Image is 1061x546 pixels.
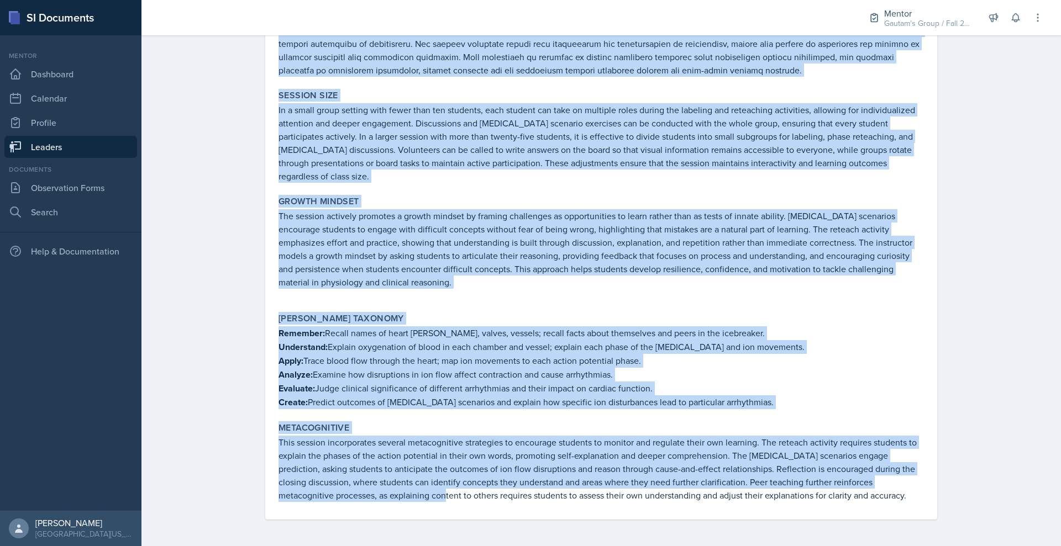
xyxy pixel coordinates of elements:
[279,368,924,381] p: Examine how disruptions in ion flow affect contraction and cause arrhythmias.
[4,136,137,158] a: Leaders
[4,63,137,85] a: Dashboard
[279,196,359,207] label: Growth Mindset
[279,368,313,381] strong: Analyze:
[4,87,137,109] a: Calendar
[279,209,924,289] p: The session actively promotes a growth mindset by framing challenges as opportunities to learn ra...
[4,240,137,262] div: Help & Documentation
[279,381,924,395] p: Judge clinical significance of different arrhythmias and their impact on cardiac function.
[279,341,328,353] strong: Understand:
[35,528,133,539] div: [GEOGRAPHIC_DATA][US_STATE]
[35,517,133,528] div: [PERSON_NAME]
[4,201,137,223] a: Search
[4,177,137,199] a: Observation Forms
[279,313,404,324] label: [PERSON_NAME] Taxonomy
[279,422,349,433] label: Metacognitive
[279,103,924,183] p: In a small group setting with fewer than ten students, each student can take on multiple roles du...
[279,354,924,368] p: Trace blood flow through the heart; map ion movements to each action potential phase.
[279,436,924,502] p: This session incorporates several metacognitive strategies to encourage students to monitor and r...
[279,382,315,395] strong: Evaluate:
[884,7,973,20] div: Mentor
[279,90,338,101] label: Session Size
[279,395,924,409] p: Predict outcomes of [MEDICAL_DATA] scenarios and explain how specific ion disturbances lead to pa...
[4,165,137,174] div: Documents
[279,396,308,409] strong: Create:
[279,327,325,340] strong: Remember:
[279,340,924,354] p: Explain oxygenation of blood in each chamber and vessel; explain each phase of the [MEDICAL_DATA]...
[279,326,924,340] p: Recall names of heart [PERSON_NAME], valves, vessels; recall facts about themselves and peers in ...
[4,112,137,134] a: Profile
[279,354,303,367] strong: Apply:
[4,51,137,61] div: Mentor
[884,18,973,29] div: Gautam's Group / Fall 2025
